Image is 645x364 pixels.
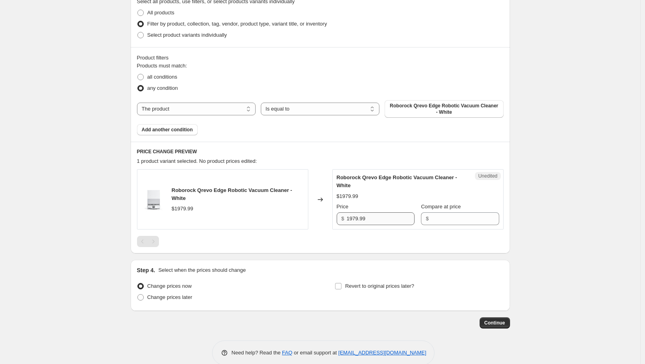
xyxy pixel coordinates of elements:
span: 1 product variant selected. No product prices edited: [137,158,257,164]
div: $1979.99 [337,192,358,200]
span: Compare at price [421,204,461,210]
span: all conditions [147,74,177,80]
span: Continue [484,320,505,326]
button: Add another condition [137,124,198,135]
span: Roborock Qrevo Edge Robotic Vacuum Cleaner - White [389,103,498,115]
span: Add another condition [142,127,193,133]
h6: PRICE CHANGE PREVIEW [137,148,504,155]
button: Roborock Qrevo Edge Robotic Vacuum Cleaner - White [385,100,503,118]
span: Unedited [478,173,497,179]
span: Revert to original prices later? [345,283,414,289]
span: Roborock Qrevo Edge Robotic Vacuum Cleaner - White [337,174,457,188]
nav: Pagination [137,236,159,247]
span: Change prices later [147,294,193,300]
span: any condition [147,85,178,91]
span: $ [341,216,344,222]
button: Continue [480,317,510,328]
span: $ [426,216,429,222]
span: Change prices now [147,283,192,289]
span: Roborock Qrevo Edge Robotic Vacuum Cleaner - White [172,187,292,201]
span: or email support at [292,350,338,356]
span: Products must match: [137,63,187,69]
p: Select when the prices should change [158,266,246,274]
div: $1979.99 [172,205,193,213]
span: Filter by product, collection, tag, vendor, product type, variant title, or inventory [147,21,327,27]
span: All products [147,10,175,16]
span: Need help? Read the [232,350,282,356]
span: Select product variants individually [147,32,227,38]
img: kkkk_80x.jpg [141,188,165,212]
a: [EMAIL_ADDRESS][DOMAIN_NAME] [338,350,426,356]
h2: Step 4. [137,266,155,274]
div: Product filters [137,54,504,62]
span: Price [337,204,349,210]
a: FAQ [282,350,292,356]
